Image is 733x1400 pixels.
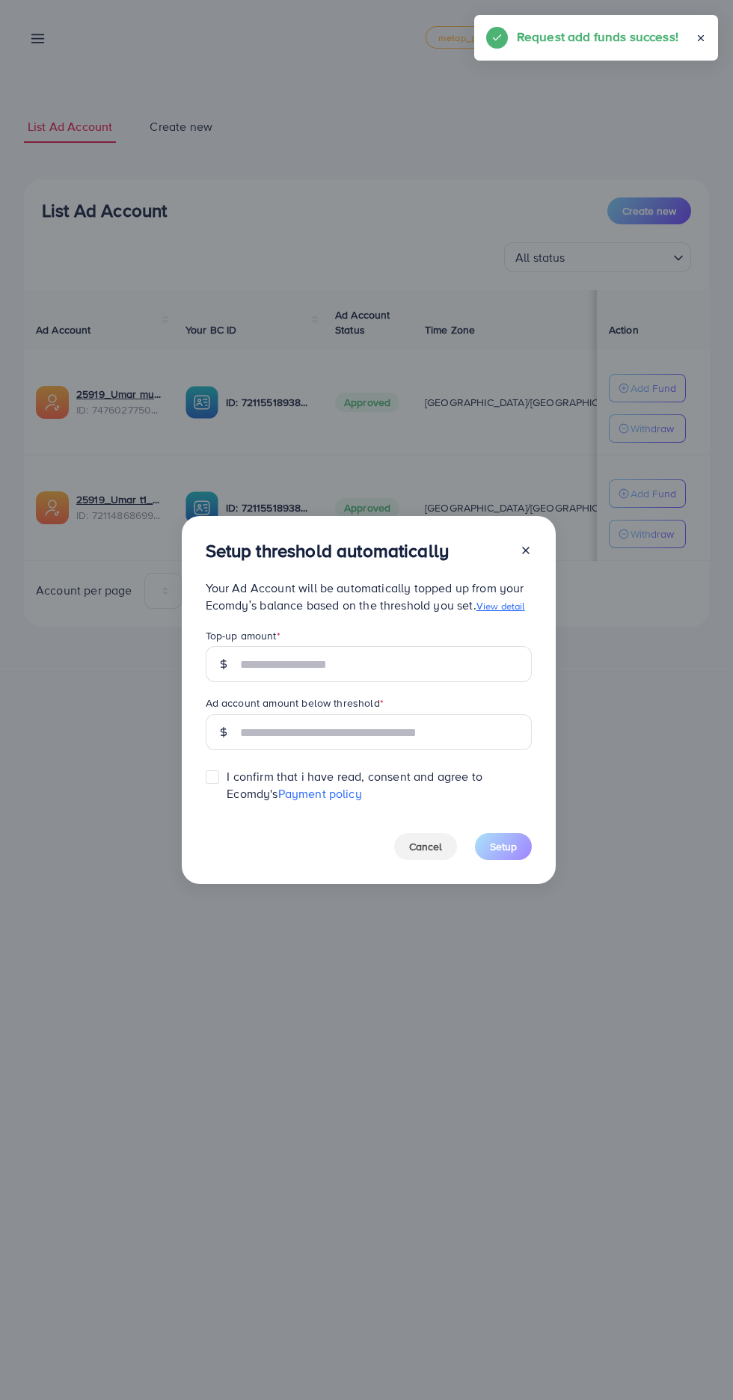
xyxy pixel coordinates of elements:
iframe: Chat [669,1333,722,1389]
label: Top-up amount [206,628,280,643]
span: Cancel [409,839,442,854]
span: Setup [490,839,517,854]
h5: Request add funds success! [517,27,678,46]
button: Cancel [394,833,457,860]
span: I confirm that i have read, consent and agree to Ecomdy's [227,768,531,802]
label: Ad account amount below threshold [206,696,384,710]
a: View detail [476,599,525,612]
h3: Setup threshold automatically [206,540,450,562]
a: Payment policy [278,785,362,802]
span: Your Ad Account will be automatically topped up from your Ecomdy’s balance based on the threshold... [206,580,525,613]
button: Setup [475,833,532,860]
